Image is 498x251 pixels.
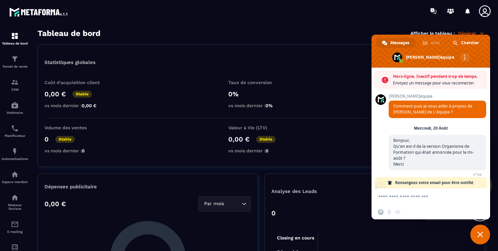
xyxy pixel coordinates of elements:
[11,220,19,228] img: email
[2,27,28,50] a: formationformationTableau de bord
[82,103,97,108] span: 0,00 €
[2,73,28,96] a: formationformationCRM
[203,200,225,207] span: Par mois
[390,38,409,48] span: Messages
[461,38,479,48] span: Chercher
[11,32,19,40] img: formation
[72,91,92,98] p: Stable
[410,31,455,36] p: Afficher le tableau :
[271,188,375,194] p: Analyse des Leads
[228,103,294,108] p: vs mois dernier :
[2,88,28,91] p: CRM
[44,59,96,65] p: Statistiques globales
[11,124,19,132] img: scheduler
[228,90,294,98] p: 0%
[2,215,28,238] a: emailemailE-mailing
[9,6,69,18] img: logo
[271,209,276,217] p: 0
[2,65,28,68] p: Tunnel de vente
[44,80,110,85] p: Coût d'acquisition client
[378,188,470,205] textarea: Entrez votre message...
[2,50,28,73] a: formationformationTunnel de vente
[38,29,100,38] h3: Tableau de bord
[256,136,276,143] p: Stable
[393,80,484,86] span: Envoyez un message pour vous reconnecter.
[2,157,28,161] p: Automatisations
[225,200,240,207] input: Search for option
[44,135,49,143] p: 0
[11,171,19,178] img: automations
[198,196,251,211] div: Search for option
[447,38,485,48] a: Chercher
[389,94,486,99] span: [PERSON_NAME]équipe
[2,189,28,215] a: social-networksocial-networkRéseaux Sociaux
[228,125,294,130] p: Valeur à Vie (LTV)
[82,148,85,153] span: 0
[11,55,19,63] img: formation
[11,78,19,86] img: formation
[458,30,485,36] p: Général
[2,203,28,210] p: Réseaux Sociaux
[11,194,19,202] img: social-network
[393,103,472,115] span: Comment puis-je vous aider à propos de [PERSON_NAME] de L'équipe ?
[44,90,66,98] p: 0,00 €
[2,42,28,45] p: Tableau de bord
[477,172,482,176] span: Lu
[44,200,66,208] p: 0,00 €
[2,96,28,119] a: automationsautomationsWebinaire
[414,126,448,130] div: Mercredi, 20 Août
[277,235,314,241] tspan: Closing en cours
[11,147,19,155] img: automations
[378,209,383,215] span: Insérer un emoji
[2,134,28,138] p: Planificateur
[228,135,250,143] p: 0,00 €
[2,119,28,142] a: schedulerschedulerPlanificateur
[265,103,273,108] span: 0%
[55,136,75,143] p: Stable
[393,73,484,80] span: Hors-ligne. Inactif pendant trop de temps.
[228,148,294,153] p: vs mois dernier :
[44,125,110,130] p: Volume des ventes
[470,225,490,244] a: Fermer le chat
[395,177,474,188] span: Renseignez votre email pour être notifié.
[2,142,28,166] a: automationsautomationsAutomatisations
[265,148,268,153] span: 0
[376,38,416,48] a: Messages
[44,103,110,108] p: vs mois dernier :
[2,166,28,189] a: automationsautomationsEspace membre
[228,80,294,85] p: Taux de conversion
[2,180,28,184] p: Espace membre
[2,230,28,234] p: E-mailing
[44,184,251,190] p: Dépenses publicitaire
[393,138,474,167] span: Bonjour, Qu'en est-il de la version Organisme de Formation qui était annoncée pour la mi-août ? M...
[44,148,110,153] p: vs mois dernier :
[11,101,19,109] img: automations
[2,111,28,114] p: Webinaire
